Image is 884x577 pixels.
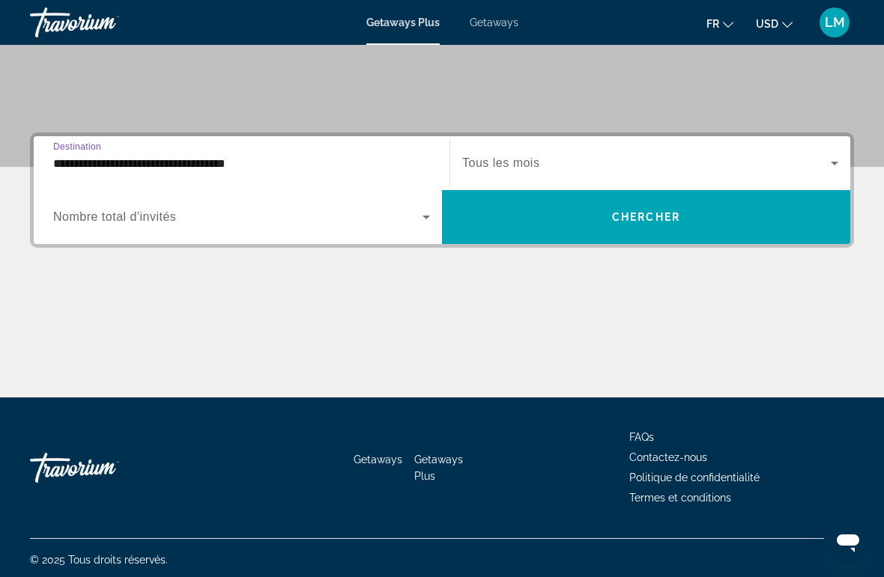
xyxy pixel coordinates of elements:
[53,210,176,223] span: Nombre total d'invités
[629,471,760,483] a: Politique de confidentialité
[824,517,872,565] iframe: Bouton de lancement de la fenêtre de messagerie
[706,18,719,30] span: fr
[629,431,654,443] a: FAQs
[366,16,440,28] a: Getaways Plus
[612,211,680,223] span: Chercher
[30,3,180,42] a: Travorium
[354,454,402,465] a: Getaways
[53,141,101,151] span: Destination
[756,18,778,30] span: USD
[470,16,518,28] a: Getaways
[30,445,180,490] a: Travorium
[34,136,850,244] div: Search widget
[706,13,733,34] button: Change language
[462,156,539,169] span: Tous les mois
[30,554,168,566] span: © 2025 Tous droits réservés.
[442,190,850,244] button: Chercher
[815,7,854,38] button: User Menu
[629,451,707,463] a: Contactez-nous
[825,15,845,30] span: LM
[756,13,793,34] button: Change currency
[414,454,463,482] a: Getaways Plus
[629,492,731,504] a: Termes et conditions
